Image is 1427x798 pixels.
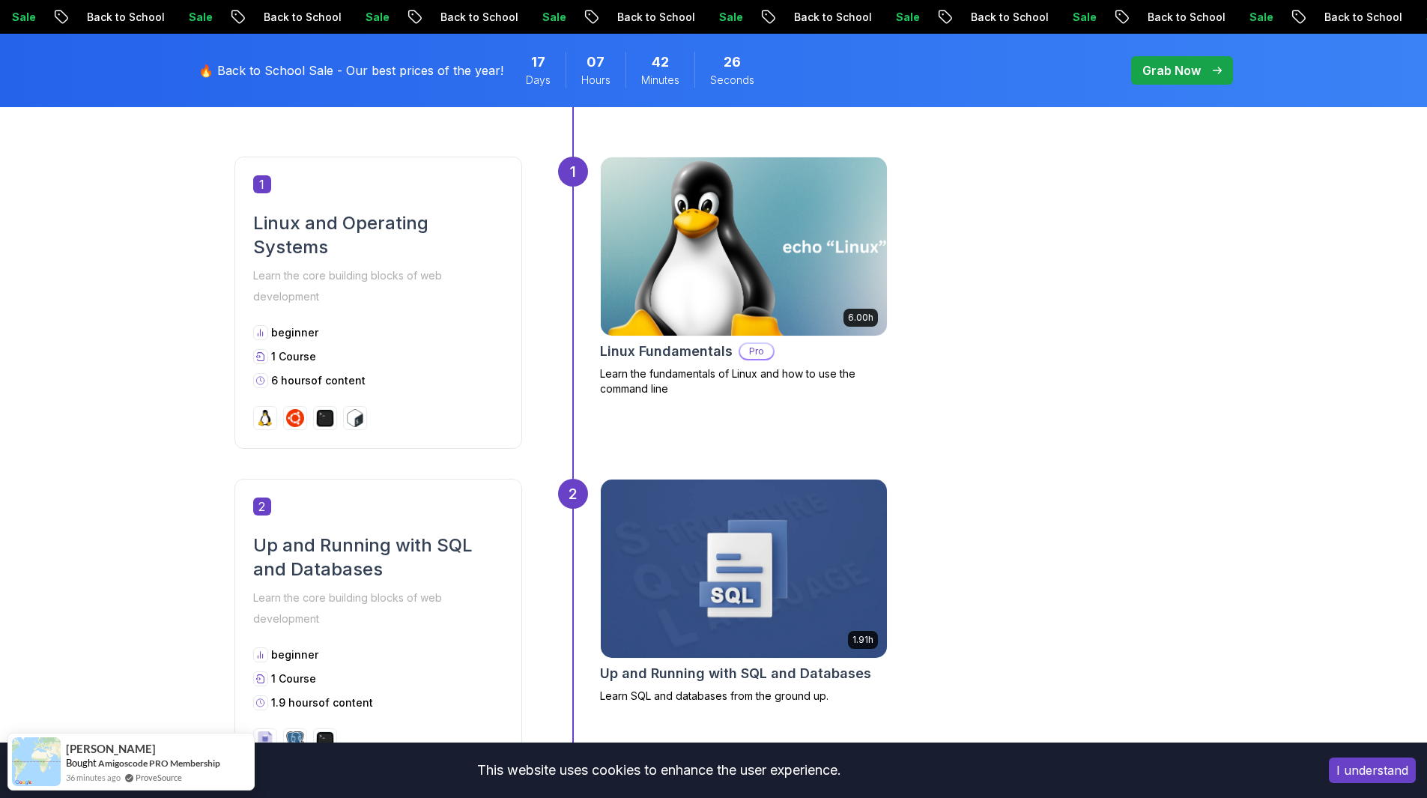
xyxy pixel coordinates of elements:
[25,10,73,25] p: Sale
[1329,758,1416,783] button: Accept cookies
[379,10,427,25] p: Sale
[558,479,588,509] div: 2
[984,10,1086,25] p: Back to School
[641,73,679,88] span: Minutes
[12,737,61,786] img: provesource social proof notification image
[852,634,873,646] p: 1.91h
[593,153,894,340] img: Linux Fundamentals card
[600,663,871,684] h2: Up and Running with SQL and Databases
[600,366,888,396] p: Learn the fundamentals of Linux and how to use the command line
[271,350,316,363] span: 1 Course
[526,73,551,88] span: Days
[740,344,773,359] p: Pro
[256,731,274,749] img: sql logo
[253,587,503,629] p: Learn the core building blocks of web development
[531,52,545,73] span: 17 Days
[909,10,957,25] p: Sale
[1086,10,1134,25] p: Sale
[271,647,318,662] p: beginner
[848,312,873,324] p: 6.00h
[1161,10,1263,25] p: Back to School
[600,341,733,362] h2: Linux Fundamentals
[136,773,182,782] a: ProveSource
[253,533,503,581] h2: Up and Running with SQL and Databases
[277,10,379,25] p: Back to School
[100,10,202,25] p: Back to School
[454,10,556,25] p: Back to School
[587,52,605,73] span: 7 Hours
[271,695,373,710] p: 1.9 hours of content
[652,52,669,73] span: 42 Minutes
[199,61,503,79] p: 🔥 Back to School Sale - Our best prices of the year!
[202,10,250,25] p: Sale
[316,409,334,427] img: terminal logo
[66,743,156,755] span: [PERSON_NAME]
[600,479,888,704] a: Up and Running with SQL and Databases card1.91hUp and Running with SQL and DatabasesLearn SQL and...
[11,754,1306,787] div: This website uses cookies to enhance the user experience.
[631,10,733,25] p: Back to School
[558,157,588,187] div: 1
[286,731,304,749] img: postgres logo
[316,731,334,749] img: terminal logo
[733,10,781,25] p: Sale
[556,10,604,25] p: Sale
[1142,61,1201,79] p: Grab Now
[724,52,741,73] span: 26 Seconds
[271,672,316,685] span: 1 Course
[286,409,304,427] img: ubuntu logo
[1263,10,1311,25] p: Sale
[271,373,366,388] p: 6 hours of content
[66,757,97,769] span: Bought
[710,73,754,88] span: Seconds
[253,265,503,307] p: Learn the core building blocks of web development
[98,758,220,769] a: Amigoscode PRO Membership
[346,409,364,427] img: bash logo
[253,211,503,259] h2: Linux and Operating Systems
[253,498,271,516] span: 2
[600,157,888,396] a: Linux Fundamentals card6.00hLinux FundamentalsProLearn the fundamentals of Linux and how to use t...
[601,480,887,658] img: Up and Running with SQL and Databases card
[581,73,611,88] span: Hours
[66,771,121,784] span: 36 minutes ago
[600,689,888,704] p: Learn SQL and databases from the ground up.
[256,409,274,427] img: linux logo
[253,175,271,193] span: 1
[271,325,318,340] p: beginner
[808,10,909,25] p: Back to School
